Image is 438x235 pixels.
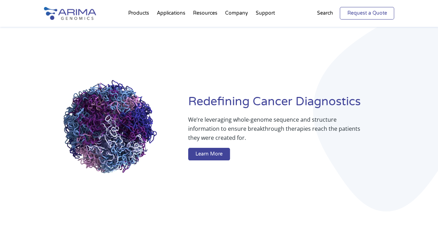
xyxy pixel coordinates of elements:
a: Learn More [188,148,230,160]
div: Widget chat [403,202,438,235]
img: Arima-Genomics-logo [44,7,96,20]
h1: Redefining Cancer Diagnostics [188,94,394,115]
p: Search [317,9,333,18]
p: We’re leveraging whole-genome sequence and structure information to ensure breakthrough therapies... [188,115,366,148]
iframe: Chat Widget [403,202,438,235]
a: Request a Quote [340,7,394,20]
